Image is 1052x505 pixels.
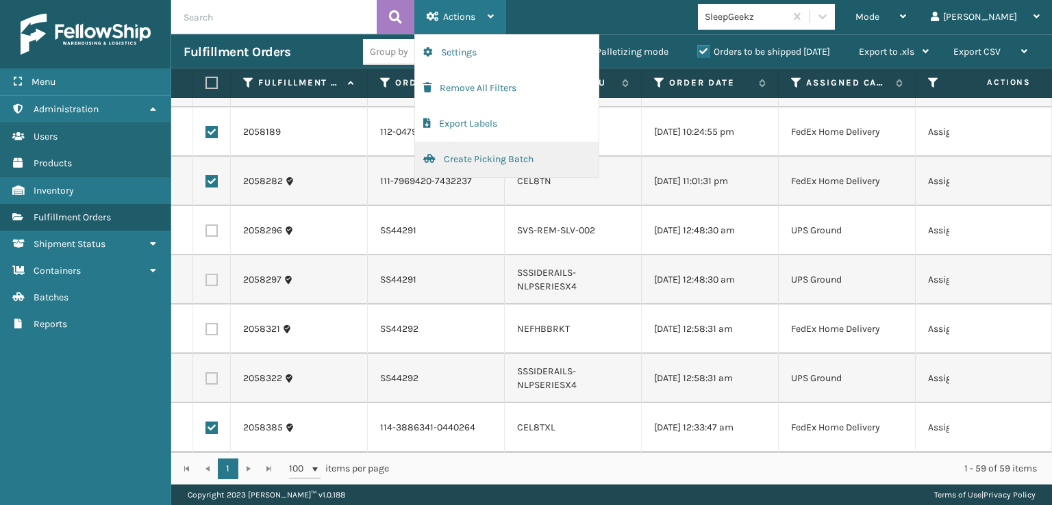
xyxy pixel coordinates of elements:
[642,354,779,403] td: [DATE] 12:58:31 am
[779,305,916,354] td: FedEx Home Delivery
[243,372,282,385] a: 2058322
[642,305,779,354] td: [DATE] 12:58:31 am
[642,403,779,452] td: [DATE] 12:33:47 am
[517,323,570,335] a: NEFHBBRKT
[368,403,505,452] td: 114-3886341-0440264
[517,422,555,433] a: CEL8TXL
[34,238,105,250] span: Shipment Status
[34,292,68,303] span: Batches
[34,211,111,223] span: Fulfillment Orders
[517,224,595,236] a: SVS-REM-SLV-002
[34,318,67,330] span: Reports
[779,206,916,255] td: UPS Ground
[243,273,281,287] a: 2058297
[243,224,282,237] a: 2058296
[855,11,879,23] span: Mode
[368,305,505,354] td: SS44292
[697,46,830,57] label: Orders to be shipped [DATE]
[34,265,81,276] span: Containers
[779,403,916,452] td: FedEx Home Delivery
[370,44,408,59] div: Group by
[642,157,779,206] td: [DATE] 11:01:31 pm
[408,462,1037,476] div: 1 - 59 of 59 items
[517,175,551,187] a: CEL8TN
[368,255,505,305] td: SS44291
[415,106,599,142] button: Export Labels
[779,157,916,206] td: FedEx Home Delivery
[517,365,577,391] a: SSSIDERAILS-NLPSERIESX4
[34,103,99,115] span: Administration
[415,70,599,106] button: Remove All Filters
[34,157,72,169] span: Products
[642,255,779,305] td: [DATE] 12:48:30 am
[415,35,599,70] button: Settings
[517,267,577,292] a: SSSIDERAILS-NLPSERIESX4
[415,142,599,177] button: Create Picking Batch
[806,77,889,89] label: Assigned Carrier Service
[443,11,475,23] span: Actions
[243,322,280,336] a: 2058321
[779,255,916,305] td: UPS Ground
[705,10,786,24] div: SleepGeekz
[779,354,916,403] td: UPS Ground
[289,462,310,476] span: 100
[944,71,1039,94] span: Actions
[21,14,151,55] img: logo
[32,76,55,88] span: Menu
[184,44,290,60] h3: Fulfillment Orders
[368,107,505,157] td: 112-0479266-8422606
[395,77,478,89] label: Order Number
[368,157,505,206] td: 111-7969420-7432237
[934,490,981,500] a: Terms of Use
[953,46,1001,57] span: Export CSV
[218,458,238,479] a: 1
[243,421,283,435] a: 2058385
[934,484,1036,505] div: |
[243,125,281,139] a: 2058189
[642,107,779,157] td: [DATE] 10:24:55 pm
[243,174,283,188] a: 2058282
[368,206,505,255] td: SS44291
[669,77,752,89] label: Order Date
[642,206,779,255] td: [DATE] 12:48:30 am
[368,354,505,403] td: SS44292
[984,490,1036,500] a: Privacy Policy
[779,107,916,157] td: FedEx Home Delivery
[34,185,74,196] span: Inventory
[188,484,345,505] p: Copyright 2023 [PERSON_NAME]™ v 1.0.188
[258,77,341,89] label: Fulfillment Order Id
[859,46,914,57] span: Export to .xls
[34,131,58,142] span: Users
[289,458,389,479] span: items per page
